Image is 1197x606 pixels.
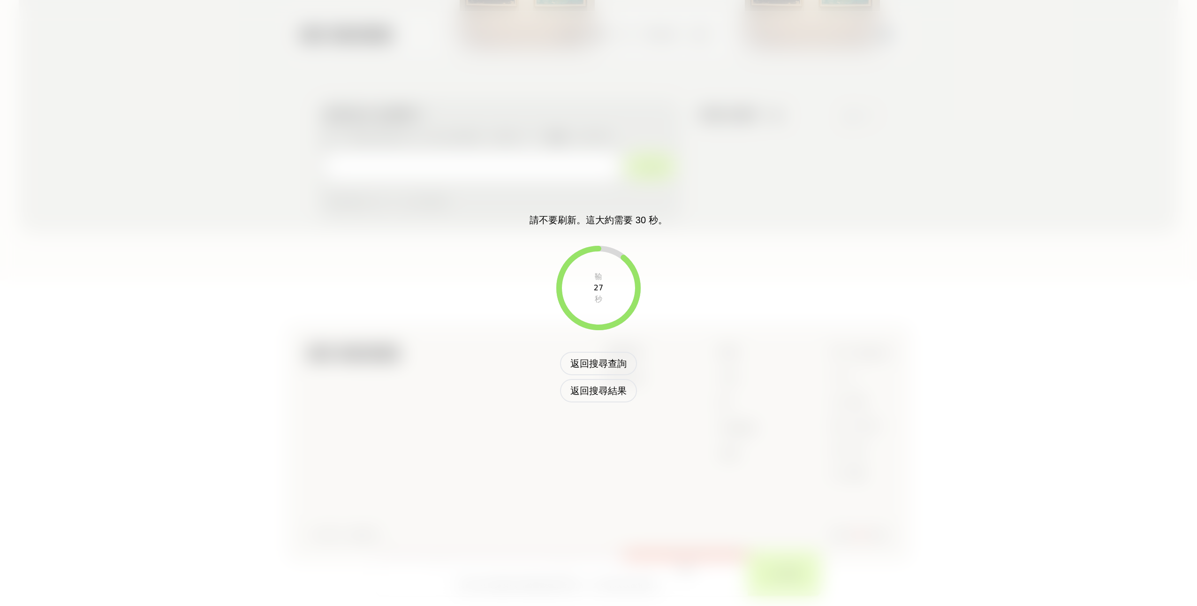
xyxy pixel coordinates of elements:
div: 䩱 [595,271,602,282]
div: 秒 [595,294,602,305]
div: 27 [594,282,603,294]
p: 請不要刷新。這大約需要 30 秒。 [530,213,667,227]
button: 返回搜尋結果 [560,379,637,402]
button: 返回搜尋查詢 [560,352,637,375]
